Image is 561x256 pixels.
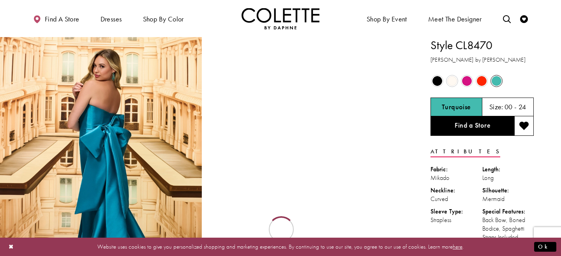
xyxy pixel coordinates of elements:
a: here [453,243,462,251]
h5: 00 - 24 [505,103,526,111]
div: Sleeve Type: [430,207,482,216]
div: Strapless [430,216,482,224]
span: Shop By Event [365,8,409,29]
span: Shop by color [141,8,186,29]
div: Neckline: [430,186,482,195]
div: Product color controls state depends on size chosen [430,74,534,89]
div: Silhouette: [482,186,534,195]
p: Website uses cookies to give you personalized shopping and marketing experiences. By continuing t... [56,242,505,252]
span: Dresses [101,15,122,23]
a: Find a store [31,8,81,29]
h1: Style CL8470 [430,37,534,53]
div: Mermaid [482,195,534,203]
div: Length: [482,165,534,174]
span: Meet the designer [428,15,482,23]
span: Shop By Event [367,15,407,23]
a: Toggle search [501,8,513,29]
div: Long [482,174,534,182]
video: Style CL8470 Colette by Daphne #1 autoplay loop mute video [206,37,408,138]
div: Fabric: [430,165,482,174]
h3: [PERSON_NAME] by [PERSON_NAME] [430,55,534,64]
div: Curved [430,195,482,203]
button: Submit Dialog [534,242,556,252]
div: Back Bow, Boned Bodice, Spaghetti Straps Included [482,216,534,242]
a: Attributes [430,146,500,157]
button: Add to wishlist [514,116,534,136]
a: Visit Home Page [242,8,319,29]
div: Scarlet [475,74,489,88]
span: Size: [489,102,503,111]
div: Fuchsia [460,74,474,88]
img: Colette by Daphne [242,8,319,29]
button: Close Dialog [5,240,18,254]
div: Special Features: [482,207,534,216]
a: Meet the designer [426,8,484,29]
span: Shop by color [143,15,184,23]
div: Mikado [430,174,482,182]
a: Find a Store [430,116,514,136]
div: Black [430,74,444,88]
h5: Chosen color [442,103,471,111]
div: Diamond White [445,74,459,88]
div: Turquoise [490,74,503,88]
a: Check Wishlist [518,8,530,29]
span: Dresses [99,8,124,29]
span: Find a store [45,15,79,23]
